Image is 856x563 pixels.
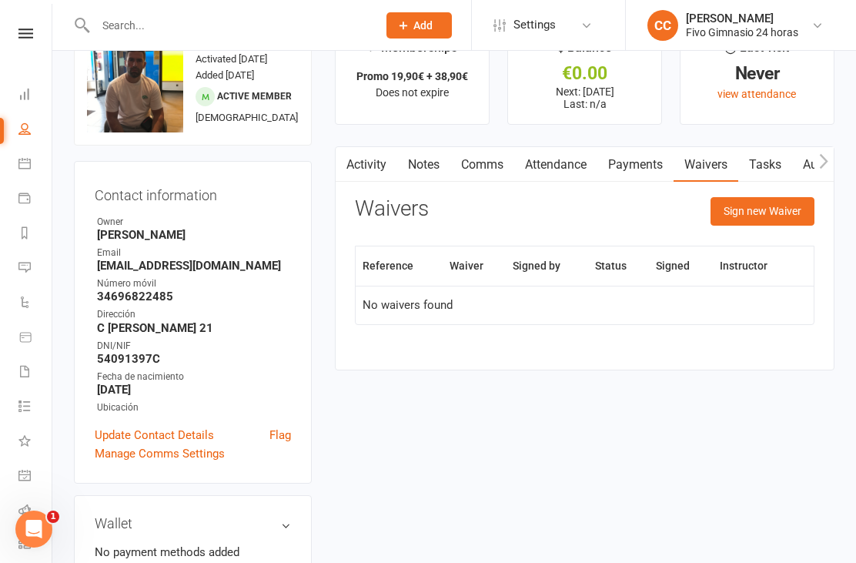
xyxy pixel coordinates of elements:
[269,426,291,444] a: Flag
[91,15,366,36] input: Search...
[97,228,291,242] strong: [PERSON_NAME]
[355,197,429,221] h3: Waivers
[97,321,291,335] strong: C [PERSON_NAME] 21
[18,321,53,356] a: Product Sales
[674,147,738,183] a: Waivers
[95,444,225,463] a: Manage Comms Settings
[413,19,433,32] span: Add
[367,38,457,66] div: Memberships
[713,246,795,286] th: Instructor
[47,511,59,523] span: 1
[506,246,588,286] th: Signed by
[725,38,789,65] div: Last visit
[97,276,291,291] div: Número móvil
[97,383,291,397] strong: [DATE]
[386,12,452,39] button: Add
[588,246,649,286] th: Status
[557,38,612,65] div: $ Balance
[15,511,52,548] iframe: Intercom live chat
[376,86,449,99] span: Does not expire
[18,148,53,183] a: Calendar
[522,85,647,110] p: Next: [DATE] Last: n/a
[717,88,796,100] a: view attendance
[647,10,678,41] div: CC
[97,290,291,303] strong: 34696822485
[694,65,820,82] div: Never
[97,339,291,354] div: DNI/NIF
[95,516,291,531] h3: Wallet
[18,183,53,217] a: Payments
[87,36,183,132] img: image1755015605.png
[514,147,597,183] a: Attendance
[513,8,556,42] span: Settings
[367,41,377,55] i: ✓
[711,197,814,225] button: Sign new Waiver
[97,352,291,366] strong: 54091397C
[196,53,267,65] time: Activated [DATE]
[18,113,53,148] a: People
[18,460,53,494] a: General attendance kiosk mode
[443,246,507,286] th: Waiver
[649,246,713,286] th: Signed
[97,400,291,415] div: Ubicación
[97,370,291,384] div: Fecha de nacimiento
[356,286,814,324] td: No waivers found
[18,494,53,529] a: Roll call kiosk mode
[522,65,647,82] div: €0.00
[95,182,291,203] h3: Contact information
[450,147,514,183] a: Comms
[97,246,291,260] div: Email
[686,25,798,39] div: Fivo Gimnasio 24 horas
[18,217,53,252] a: Reports
[356,70,468,82] strong: Promo 19,90€ + 38,90€
[97,215,291,230] div: Owner
[397,147,450,183] a: Notes
[356,246,442,286] th: Reference
[97,307,291,322] div: Dirección
[597,147,674,183] a: Payments
[196,112,298,123] span: [DEMOGRAPHIC_DATA]
[738,147,792,183] a: Tasks
[95,426,214,444] a: Update Contact Details
[97,259,291,273] strong: [EMAIL_ADDRESS][DOMAIN_NAME]
[18,79,53,113] a: Dashboard
[217,91,292,102] span: Active member
[336,147,397,183] a: Activity
[196,69,254,81] time: Added [DATE]
[686,12,798,25] div: [PERSON_NAME]
[18,425,53,460] a: What's New
[95,543,291,561] li: No payment methods added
